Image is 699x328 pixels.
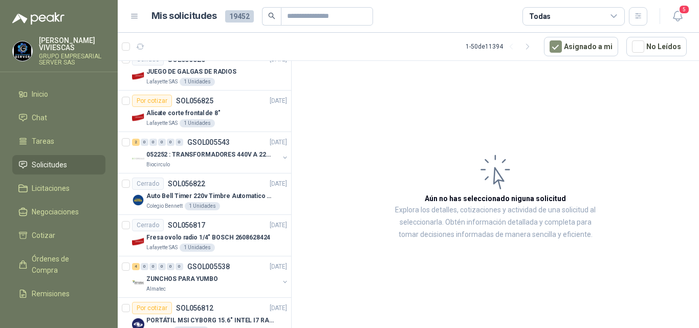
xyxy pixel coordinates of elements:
a: CerradoSOL056822[DATE] Company LogoAuto Bell Timer 220v Timbre Automatico Para Colegios, IndustCo... [118,173,291,215]
p: [DATE] [270,138,287,147]
p: [PERSON_NAME] VIVIESCAS [39,37,105,51]
p: Colegio Bennett [146,202,183,210]
img: Company Logo [13,41,32,61]
a: 2 0 0 0 0 0 GSOL005543[DATE] Company Logo052252 : TRANSFORMADORES 440V A 220 VBiocirculo [132,136,289,169]
a: Inicio [12,84,105,104]
h3: Aún no has seleccionado niguna solicitud [425,193,566,204]
a: Por cotizarSOL056825[DATE] Company LogoAlicate corte frontal de 8"Lafayette SAS1 Unidades [118,91,291,132]
span: Inicio [32,89,48,100]
p: Auto Bell Timer 220v Timbre Automatico Para Colegios, Indust [146,191,274,201]
p: [DATE] [270,96,287,106]
a: Cotizar [12,226,105,245]
img: Company Logo [132,277,144,289]
div: 0 [176,139,183,146]
div: 1 - 50 de 11394 [466,38,536,55]
a: Negociaciones [12,202,105,222]
p: JUEGO DE GALGAS DE RADIOS [146,67,236,77]
a: Órdenes de Compra [12,249,105,280]
p: 052252 : TRANSFORMADORES 440V A 220 V [146,150,274,160]
span: 19452 [225,10,254,23]
img: Company Logo [132,194,144,206]
div: 0 [141,139,148,146]
a: Licitaciones [12,179,105,198]
a: Remisiones [12,284,105,303]
p: PORTÁTIL MSI CYBORG 15.6" INTEL I7 RAM 32GB - 1 TB / Nvidia GeForce RTX 4050 [146,316,274,325]
div: Cerrado [132,178,164,190]
p: ZUNCHOS PARA YUMBO [146,274,218,284]
span: Remisiones [32,288,70,299]
div: 1 Unidades [180,119,215,127]
a: CerradoSOL056826[DATE] Company LogoJUEGO DE GALGAS DE RADIOSLafayette SAS1 Unidades [118,49,291,91]
p: GSOL005538 [187,263,230,270]
div: 4 [132,263,140,270]
h1: Mis solicitudes [151,9,217,24]
span: Cotizar [32,230,55,241]
p: Alicate corte frontal de 8" [146,108,221,118]
p: [DATE] [270,221,287,230]
div: 1 Unidades [180,244,215,252]
span: Licitaciones [32,183,70,194]
div: 1 Unidades [180,78,215,86]
p: GRUPO EMPRESARIAL SERVER SAS [39,53,105,65]
div: 0 [141,263,148,270]
span: 5 [679,5,690,14]
span: search [268,12,275,19]
div: 0 [167,263,174,270]
img: Company Logo [132,111,144,123]
p: SOL056826 [168,56,205,63]
div: 0 [158,139,166,146]
div: Cerrado [132,219,164,231]
img: Company Logo [132,235,144,248]
p: SOL056825 [176,97,213,104]
img: Company Logo [132,70,144,82]
img: Company Logo [132,152,144,165]
a: Chat [12,108,105,127]
img: Logo peakr [12,12,64,25]
div: 1 Unidades [185,202,220,210]
p: Biocirculo [146,161,170,169]
p: SOL056817 [168,222,205,229]
p: Fresa ovolo radio 1/4" BOSCH 2608628424 [146,233,270,243]
p: Almatec [146,285,166,293]
div: 0 [176,263,183,270]
button: 5 [668,7,687,26]
p: [DATE] [270,303,287,313]
p: Lafayette SAS [146,119,178,127]
span: Órdenes de Compra [32,253,96,276]
a: Solicitudes [12,155,105,174]
a: CerradoSOL056817[DATE] Company LogoFresa ovolo radio 1/4" BOSCH 2608628424Lafayette SAS1 Unidades [118,215,291,256]
a: Tareas [12,132,105,151]
div: Por cotizar [132,95,172,107]
p: Lafayette SAS [146,244,178,252]
span: Solicitudes [32,159,67,170]
span: Chat [32,112,47,123]
span: Negociaciones [32,206,79,217]
p: Lafayette SAS [146,78,178,86]
div: 2 [132,139,140,146]
div: 0 [158,263,166,270]
p: [DATE] [270,262,287,272]
button: Asignado a mi [544,37,618,56]
p: SOL056822 [168,180,205,187]
button: No Leídos [626,37,687,56]
div: 0 [149,139,157,146]
div: Por cotizar [132,302,172,314]
div: 0 [167,139,174,146]
p: Explora los detalles, cotizaciones y actividad de una solicitud al seleccionarla. Obtén informaci... [394,204,597,241]
p: [DATE] [270,179,287,189]
div: Todas [529,11,551,22]
p: SOL056812 [176,304,213,312]
p: GSOL005543 [187,139,230,146]
a: 4 0 0 0 0 0 GSOL005538[DATE] Company LogoZUNCHOS PARA YUMBOAlmatec [132,260,289,293]
div: 0 [149,263,157,270]
span: Tareas [32,136,54,147]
